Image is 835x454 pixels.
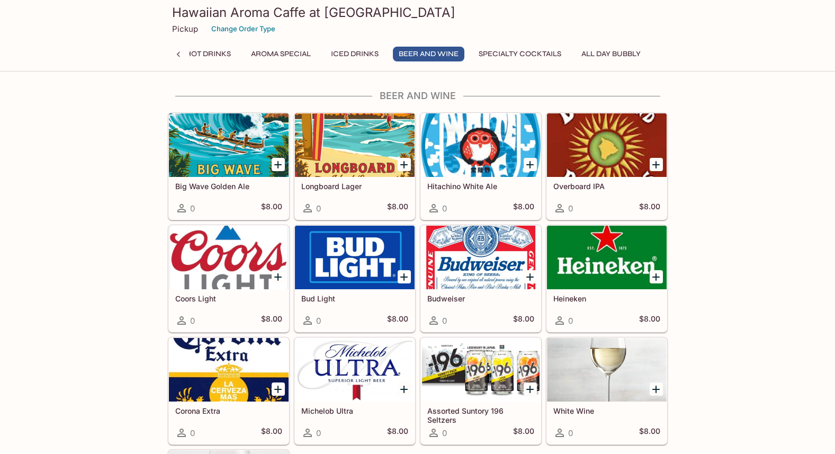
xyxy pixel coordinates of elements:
[169,338,289,402] div: Corona Extra
[301,182,408,191] h5: Longboard Lager
[190,428,195,438] span: 0
[427,294,534,303] h5: Budweiser
[524,158,537,171] button: Add Hitachino White Ale
[547,338,667,402] div: White Wine
[168,90,668,102] h4: Beer and Wine
[421,338,541,402] div: Assorted Suntory 196 Seltzers
[513,426,534,439] h5: $8.00
[294,225,415,332] a: Bud Light0$8.00
[568,428,573,438] span: 0
[427,406,534,424] h5: Assorted Suntory 196 Seltzers
[245,47,317,61] button: Aroma Special
[316,316,321,326] span: 0
[179,47,237,61] button: Hot Drinks
[387,202,408,215] h5: $8.00
[272,382,285,396] button: Add Corona Extra
[524,382,537,396] button: Add Assorted Suntory 196 Seltzers
[295,226,415,289] div: Bud Light
[398,158,411,171] button: Add Longboard Lager
[546,225,667,332] a: Heineken0$8.00
[546,337,667,444] a: White Wine0$8.00
[513,314,534,327] h5: $8.00
[576,47,647,61] button: All Day Bubbly
[639,314,660,327] h5: $8.00
[295,338,415,402] div: Michelob Ultra
[261,426,282,439] h5: $8.00
[294,337,415,444] a: Michelob Ultra0$8.00
[316,203,321,213] span: 0
[650,382,663,396] button: Add White Wine
[427,182,534,191] h5: Hitachino White Ale
[172,24,198,34] p: Pickup
[547,226,667,289] div: Heineken
[421,226,541,289] div: Budweiser
[553,406,660,415] h5: White Wine
[420,337,541,444] a: Assorted Suntory 196 Seltzers0$8.00
[168,113,289,220] a: Big Wave Golden Ale0$8.00
[168,225,289,332] a: Coors Light0$8.00
[442,203,447,213] span: 0
[169,226,289,289] div: Coors Light
[473,47,567,61] button: Specialty Cocktails
[261,202,282,215] h5: $8.00
[190,316,195,326] span: 0
[650,270,663,283] button: Add Heineken
[272,270,285,283] button: Add Coors Light
[272,158,285,171] button: Add Big Wave Golden Ale
[568,203,573,213] span: 0
[442,316,447,326] span: 0
[169,113,289,177] div: Big Wave Golden Ale
[295,113,415,177] div: Longboard Lager
[421,113,541,177] div: Hitachino White Ale
[547,113,667,177] div: Overboard IPA
[639,202,660,215] h5: $8.00
[553,294,660,303] h5: Heineken
[387,314,408,327] h5: $8.00
[190,203,195,213] span: 0
[639,426,660,439] h5: $8.00
[398,382,411,396] button: Add Michelob Ultra
[524,270,537,283] button: Add Budweiser
[316,428,321,438] span: 0
[398,270,411,283] button: Add Bud Light
[387,426,408,439] h5: $8.00
[172,4,663,21] h3: Hawaiian Aroma Caffe at [GEOGRAPHIC_DATA]
[301,406,408,415] h5: Michelob Ultra
[442,428,447,438] span: 0
[175,294,282,303] h5: Coors Light
[175,406,282,415] h5: Corona Extra
[261,314,282,327] h5: $8.00
[175,182,282,191] h5: Big Wave Golden Ale
[301,294,408,303] h5: Bud Light
[294,113,415,220] a: Longboard Lager0$8.00
[513,202,534,215] h5: $8.00
[568,316,573,326] span: 0
[168,337,289,444] a: Corona Extra0$8.00
[650,158,663,171] button: Add Overboard IPA
[325,47,384,61] button: Iced Drinks
[206,21,280,37] button: Change Order Type
[420,113,541,220] a: Hitachino White Ale0$8.00
[420,225,541,332] a: Budweiser0$8.00
[393,47,464,61] button: Beer and Wine
[546,113,667,220] a: Overboard IPA0$8.00
[553,182,660,191] h5: Overboard IPA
